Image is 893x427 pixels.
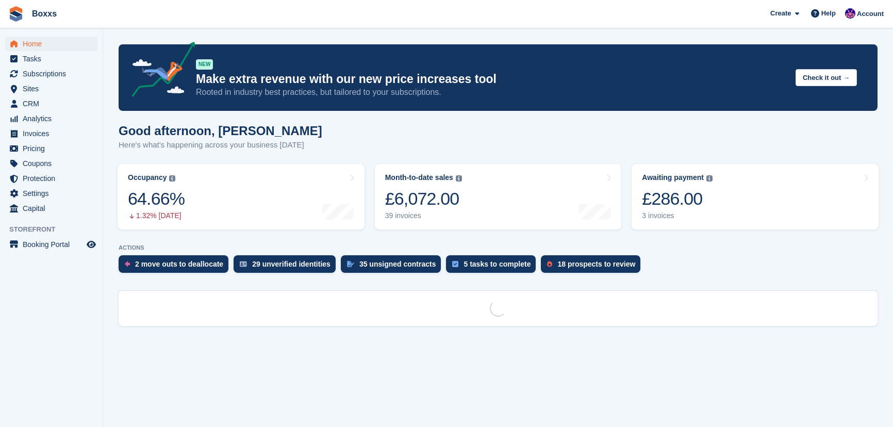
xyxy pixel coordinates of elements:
[23,141,85,156] span: Pricing
[5,141,97,156] a: menu
[8,6,24,22] img: stora-icon-8386f47178a22dfd0bd8f6a31ec36ba5ce8667c1dd55bd0f319d3a0aa187defe.svg
[196,87,787,98] p: Rooted in industry best practices, but tailored to your subscriptions.
[5,186,97,201] a: menu
[796,69,857,86] button: Check it out →
[642,211,713,220] div: 3 invoices
[770,8,791,19] span: Create
[456,175,462,182] img: icon-info-grey-7440780725fd019a000dd9b08b2336e03edf1995a4989e88bcd33f0948082b44.svg
[557,260,635,268] div: 18 prospects to review
[5,156,97,171] a: menu
[128,188,185,209] div: 64.66%
[5,111,97,126] a: menu
[347,261,354,267] img: contract_signature_icon-13c848040528278c33f63329250d36e43548de30e8caae1d1a13099fd9432cc5.svg
[119,255,234,278] a: 2 move outs to deallocate
[632,164,879,229] a: Awaiting payment £286.00 3 invoices
[23,186,85,201] span: Settings
[541,255,646,278] a: 18 prospects to review
[452,261,458,267] img: task-75834270c22a3079a89374b754ae025e5fb1db73e45f91037f5363f120a921f8.svg
[845,8,855,19] img: Jamie Malcolm
[23,37,85,51] span: Home
[23,126,85,141] span: Invoices
[196,72,787,87] p: Make extra revenue with our new price increases tool
[119,244,878,251] p: ACTIONS
[5,96,97,111] a: menu
[547,261,552,267] img: prospect-51fa495bee0391a8d652442698ab0144808aea92771e9ea1ae160a38d050c398.svg
[385,173,453,182] div: Month-to-date sales
[85,238,97,251] a: Preview store
[128,173,167,182] div: Occupancy
[23,96,85,111] span: CRM
[23,81,85,96] span: Sites
[706,175,713,182] img: icon-info-grey-7440780725fd019a000dd9b08b2336e03edf1995a4989e88bcd33f0948082b44.svg
[821,8,836,19] span: Help
[5,171,97,186] a: menu
[5,237,97,252] a: menu
[135,260,223,268] div: 2 move outs to deallocate
[23,67,85,81] span: Subscriptions
[359,260,436,268] div: 35 unsigned contracts
[385,211,462,220] div: 39 invoices
[252,260,330,268] div: 29 unverified identities
[23,171,85,186] span: Protection
[23,156,85,171] span: Coupons
[119,139,322,151] p: Here's what's happening across your business [DATE]
[385,188,462,209] div: £6,072.00
[169,175,175,182] img: icon-info-grey-7440780725fd019a000dd9b08b2336e03edf1995a4989e88bcd33f0948082b44.svg
[234,255,341,278] a: 29 unverified identities
[5,52,97,66] a: menu
[125,261,130,267] img: move_outs_to_deallocate_icon-f764333ba52eb49d3ac5e1228854f67142a1ed5810a6f6cc68b1a99e826820c5.svg
[446,255,541,278] a: 5 tasks to complete
[642,173,704,182] div: Awaiting payment
[118,164,365,229] a: Occupancy 64.66% 1.32% [DATE]
[23,52,85,66] span: Tasks
[5,37,97,51] a: menu
[119,124,322,138] h1: Good afternoon, [PERSON_NAME]
[128,211,185,220] div: 1.32% [DATE]
[240,261,247,267] img: verify_identity-adf6edd0f0f0b5bbfe63781bf79b02c33cf7c696d77639b501bdc392416b5a36.svg
[464,260,531,268] div: 5 tasks to complete
[375,164,622,229] a: Month-to-date sales £6,072.00 39 invoices
[123,42,195,101] img: price-adjustments-announcement-icon-8257ccfd72463d97f412b2fc003d46551f7dbcb40ab6d574587a9cd5c0d94...
[23,237,85,252] span: Booking Portal
[341,255,446,278] a: 35 unsigned contracts
[5,126,97,141] a: menu
[23,111,85,126] span: Analytics
[642,188,713,209] div: £286.00
[857,9,884,19] span: Account
[5,201,97,216] a: menu
[9,224,103,235] span: Storefront
[5,81,97,96] a: menu
[5,67,97,81] a: menu
[196,59,213,70] div: NEW
[28,5,61,22] a: Boxxs
[23,201,85,216] span: Capital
